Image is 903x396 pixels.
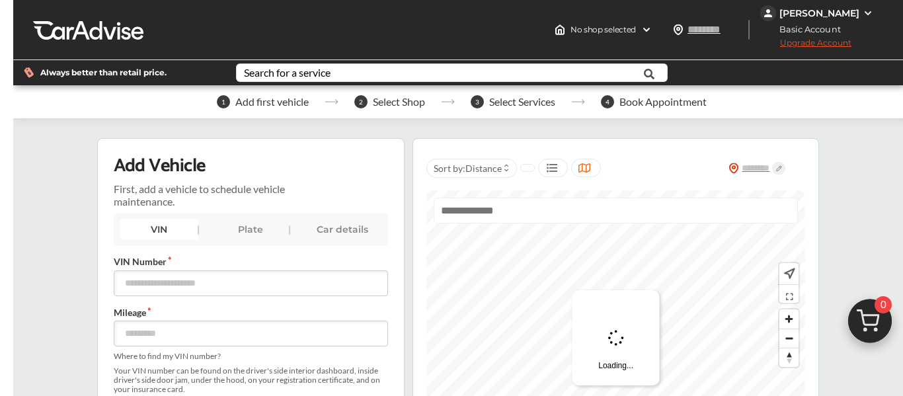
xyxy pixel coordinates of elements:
[619,96,707,108] span: Book Appointment
[571,99,585,104] img: stepper-arrow.e24c07c6.svg
[114,256,388,267] label: VIN Number
[760,5,776,21] img: jVpblrzwTbfkPYzPPzSLxeg0AAAAASUVORK5CYII=
[779,348,799,367] button: Reset bearing to north
[728,163,739,174] img: location_vector_orange.38f05af8.svg
[212,219,290,240] div: Plate
[779,7,859,19] div: [PERSON_NAME]
[838,293,902,356] img: cart_icon.3d0951e8.svg
[489,96,555,108] span: Select Services
[235,96,309,108] span: Add first vehicle
[572,290,660,385] div: Loading...
[354,95,368,108] span: 2
[748,20,750,40] img: header-divider.bc55588e.svg
[244,67,331,78] div: Search for a service
[555,24,565,35] img: header-home-logo.8d720a4f.svg
[114,352,388,361] span: Where to find my VIN number?
[120,219,198,240] div: VIN
[875,296,892,313] span: 0
[641,24,652,35] img: header-down-arrow.9dd2ce7d.svg
[325,99,338,104] img: stepper-arrow.e24c07c6.svg
[779,329,799,348] button: Zoom out
[779,309,799,329] button: Zoom in
[114,182,306,208] p: First, add a vehicle to schedule vehicle maintenance.
[114,155,206,177] p: Add Vehicle
[781,266,795,281] img: recenter.ce011a49.svg
[24,67,34,78] img: dollor_label_vector.a70140d1.svg
[303,219,381,240] div: Car details
[434,163,502,174] span: Sort by :
[373,96,425,108] span: Select Shop
[760,38,851,54] span: Upgrade Account
[465,163,502,174] span: Distance
[673,24,684,35] img: location_vector.a44bc228.svg
[40,69,167,77] span: Always better than retail price.
[471,95,484,108] span: 3
[863,8,873,19] img: WGsFRI8htEPBVLJbROoPRyZpYNWhNONpIPPETTm6eUC0GeLEiAAAAAElFTkSuQmCC
[217,95,230,108] span: 1
[762,22,851,36] span: Basic Account
[570,24,636,35] span: No shop selected
[601,95,614,108] span: 4
[114,366,388,394] span: Your VIN number can be found on the driver's side interior dashboard, inside driver's side door j...
[441,99,455,104] img: stepper-arrow.e24c07c6.svg
[114,307,388,318] label: Mileage
[779,329,799,348] span: Zoom out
